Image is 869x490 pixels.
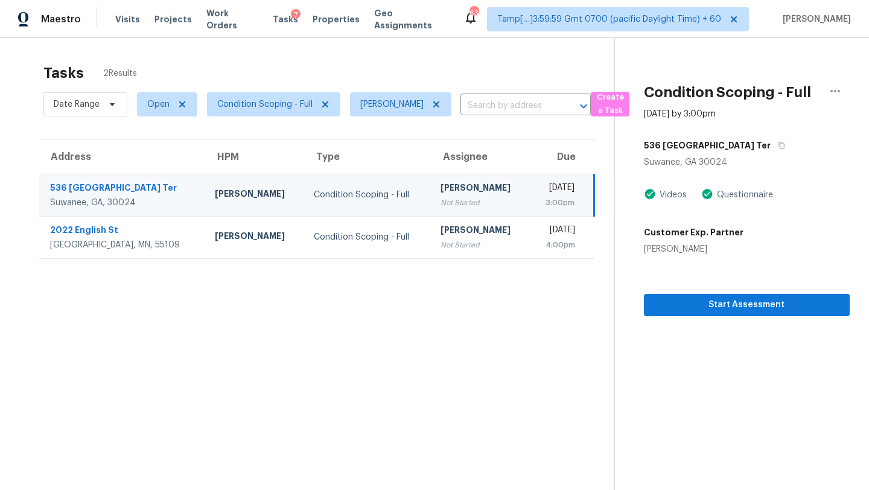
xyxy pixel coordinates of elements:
span: [PERSON_NAME] [778,13,851,25]
div: Condition Scoping - Full [314,189,421,201]
div: Suwanee, GA, 30024 [50,197,196,209]
div: Suwanee, GA 30024 [644,156,850,168]
img: Artifact Present Icon [701,188,713,200]
div: [GEOGRAPHIC_DATA], MN, 55109 [50,239,196,251]
span: Date Range [54,98,100,110]
th: Address [39,140,205,174]
div: 631 [470,7,478,19]
div: 7 [291,9,301,21]
h5: Customer Exp. Partner [644,226,743,238]
button: Create a Task [591,92,629,116]
span: [PERSON_NAME] [360,98,424,110]
span: Work Orders [206,7,258,31]
button: Copy Address [771,135,787,156]
div: Not Started [441,239,520,251]
div: 2022 English St [50,224,196,239]
img: Artifact Present Icon [644,188,656,200]
button: Open [575,98,592,115]
span: Start Assessment [654,297,840,313]
div: Condition Scoping - Full [314,231,421,243]
th: Assignee [431,140,530,174]
input: Search by address [460,97,557,115]
th: Type [304,140,431,174]
div: [PERSON_NAME] [441,224,520,239]
div: [DATE] by 3:00pm [644,108,716,120]
div: 536 [GEOGRAPHIC_DATA] Ter [50,182,196,197]
div: 3:00pm [540,197,575,209]
span: Geo Assignments [374,7,449,31]
div: 4:00pm [540,239,576,251]
th: HPM [205,140,304,174]
div: [DATE] [540,182,575,197]
span: Visits [115,13,140,25]
div: Not Started [441,197,520,209]
button: Start Assessment [644,294,850,316]
th: Due [530,140,594,174]
span: Tasks [273,15,298,24]
div: [PERSON_NAME] [441,182,520,197]
span: Condition Scoping - Full [217,98,313,110]
span: Create a Task [597,91,623,118]
span: 2 Results [103,68,137,80]
div: Videos [656,189,687,201]
span: Projects [154,13,192,25]
span: Properties [313,13,360,25]
span: Tamp[…]3:59:59 Gmt 0700 (pacific Daylight Time) + 60 [497,13,721,25]
span: Maestro [41,13,81,25]
div: Questionnaire [713,189,773,201]
div: [PERSON_NAME] [215,230,294,245]
div: [PERSON_NAME] [215,188,294,203]
h5: 536 [GEOGRAPHIC_DATA] Ter [644,139,771,151]
h2: Tasks [43,67,84,79]
span: Open [147,98,170,110]
div: [DATE] [540,224,576,239]
h2: Condition Scoping - Full [644,86,811,98]
div: [PERSON_NAME] [644,243,743,255]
